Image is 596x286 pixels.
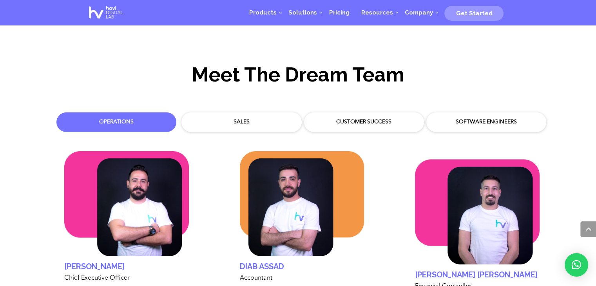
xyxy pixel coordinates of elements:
div: Operations [62,118,170,126]
span: Products [249,9,277,16]
span: Resources [361,9,393,16]
div: Software Engineers [432,118,540,126]
div: Sales [187,118,295,126]
a: Company [399,1,438,24]
span: Pricing [329,9,349,16]
h2: Meet The Dream Team [87,64,510,89]
a: Products [243,1,283,24]
div: Customer Success [310,118,418,126]
a: Solutions [283,1,323,24]
a: Pricing [323,1,355,24]
span: Solutions [288,9,317,16]
a: Resources [355,1,399,24]
span: Company [404,9,433,16]
a: Get Started [444,7,504,18]
span: Get Started [456,10,492,17]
